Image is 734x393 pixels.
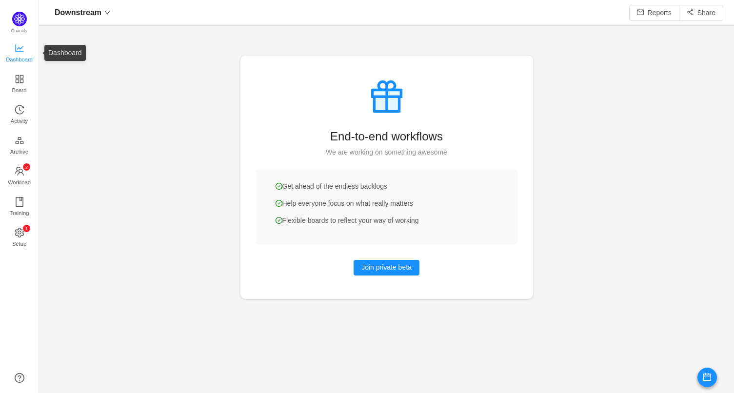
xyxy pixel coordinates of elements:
[629,5,679,20] button: icon: mailReports
[15,74,24,84] i: icon: appstore
[679,5,723,20] button: icon: share-altShare
[15,166,24,176] i: icon: team
[15,105,24,115] i: icon: history
[23,163,30,171] sup: 2
[55,5,101,20] span: Downstream
[15,228,24,237] i: icon: setting
[354,260,419,275] button: Join private beta
[6,50,33,69] span: Dashboard
[15,105,24,125] a: Activity
[25,163,27,171] p: 2
[15,228,24,248] a: icon: settingSetup
[15,197,24,207] i: icon: book
[9,203,29,223] span: Training
[15,43,24,53] i: icon: line-chart
[15,75,24,94] a: Board
[15,167,24,186] a: icon: teamWorkload
[697,368,717,387] button: icon: calendar
[25,225,27,232] p: 1
[15,373,24,383] a: icon: question-circle
[104,10,110,16] i: icon: down
[12,80,27,100] span: Board
[15,197,24,217] a: Training
[15,136,24,156] a: Archive
[15,136,24,145] i: icon: gold
[10,142,28,161] span: Archive
[15,44,24,63] a: Dashboard
[12,234,26,254] span: Setup
[8,173,31,192] span: Workload
[12,12,27,26] img: Quantify
[23,225,30,232] sup: 1
[11,111,28,131] span: Activity
[11,28,28,33] span: Quantify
